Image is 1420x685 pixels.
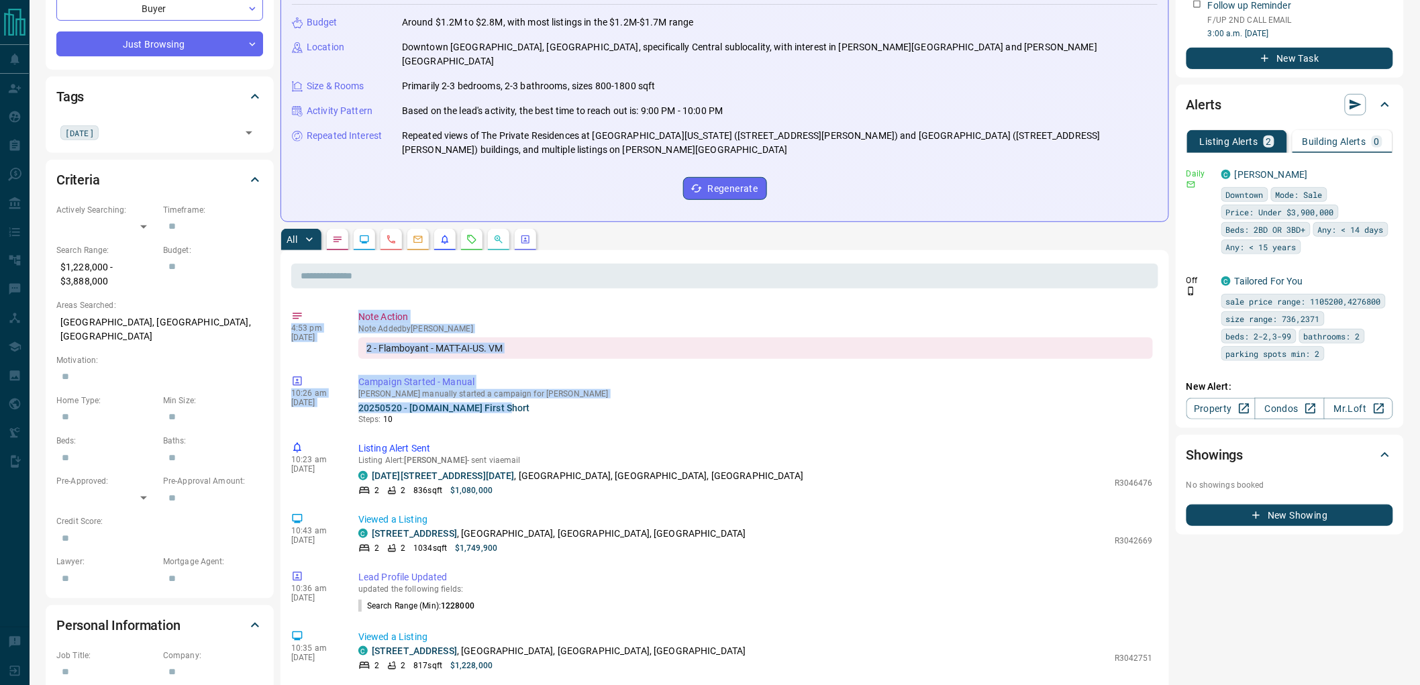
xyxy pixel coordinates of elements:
[1266,137,1272,146] p: 2
[56,556,156,568] p: Lawyer:
[1374,137,1380,146] p: 0
[56,256,156,293] p: $1,228,000 - $3,888,000
[56,615,181,636] h2: Personal Information
[1186,286,1196,296] svg: Push Notification Only
[56,164,263,196] div: Criteria
[163,435,263,447] p: Baths:
[493,234,504,245] svg: Opportunities
[307,129,382,143] p: Repeated Interest
[372,469,803,483] p: , [GEOGRAPHIC_DATA], [GEOGRAPHIC_DATA], [GEOGRAPHIC_DATA]
[358,375,1153,389] p: Campaign Started - Manual
[358,471,368,480] div: condos.ca
[291,653,338,662] p: [DATE]
[358,456,1153,465] p: Listing Alert : - sent via email
[358,389,1153,399] p: [PERSON_NAME] manually started a campaign for [PERSON_NAME]
[358,630,1153,644] p: Viewed a Listing
[307,15,338,30] p: Budget
[1226,240,1297,254] span: Any: < 15 years
[1115,477,1153,489] p: R3046476
[372,644,746,658] p: , [GEOGRAPHIC_DATA], [GEOGRAPHIC_DATA], [GEOGRAPHIC_DATA]
[1226,205,1334,219] span: Price: Under $3,900,000
[372,470,515,481] a: [DATE][STREET_ADDRESS][DATE]
[1186,48,1393,69] button: New Task
[1186,89,1393,121] div: Alerts
[291,398,338,407] p: [DATE]
[56,169,100,191] h2: Criteria
[358,310,1153,324] p: Note Action
[163,556,263,568] p: Mortgage Agent:
[358,529,368,538] div: condos.ca
[1221,276,1231,286] div: condos.ca
[1226,329,1292,343] span: beds: 2-2,3-99
[358,441,1153,456] p: Listing Alert Sent
[401,542,405,554] p: 2
[56,515,263,527] p: Credit Score:
[56,81,263,113] div: Tags
[402,129,1158,157] p: Repeated views of The Private Residences at [GEOGRAPHIC_DATA][US_STATE] ([STREET_ADDRESS][PERSON_...
[358,413,1153,425] p: Steps:
[332,234,343,245] svg: Notes
[402,15,694,30] p: Around $1.2M to $2.8M, with most listings in the $1.2M-$1.7M range
[683,177,767,200] button: Regenerate
[520,234,531,245] svg: Agent Actions
[56,609,263,641] div: Personal Information
[56,435,156,447] p: Beds:
[383,415,393,424] span: 10
[405,456,467,465] span: [PERSON_NAME]
[1226,188,1264,201] span: Downtown
[163,475,263,487] p: Pre-Approval Amount:
[1186,479,1393,491] p: No showings booked
[358,600,474,612] p: Search Range (Min) :
[1186,274,1213,286] p: Off
[307,104,372,118] p: Activity Pattern
[56,475,156,487] p: Pre-Approved:
[466,234,477,245] svg: Requests
[413,484,442,496] p: 836 sqft
[1235,169,1308,180] a: [PERSON_NAME]
[1208,14,1393,26] p: F/UP 2ND CALL EMAIL
[358,570,1153,584] p: Lead Profile Updated
[65,126,94,140] span: [DATE]
[450,660,493,672] p: $1,228,000
[291,535,338,545] p: [DATE]
[1186,380,1393,394] p: New Alert:
[413,234,423,245] svg: Emails
[359,234,370,245] svg: Lead Browsing Activity
[163,244,263,256] p: Budget:
[1255,398,1324,419] a: Condos
[1115,652,1153,664] p: R3042751
[307,79,364,93] p: Size & Rooms
[374,660,379,672] p: 2
[163,204,263,216] p: Timeframe:
[1186,398,1256,419] a: Property
[358,337,1153,359] div: 2 - Flamboyant - MATT-AI-US. VM
[1186,180,1196,189] svg: Email
[56,204,156,216] p: Actively Searching:
[291,333,338,342] p: [DATE]
[372,527,746,541] p: , [GEOGRAPHIC_DATA], [GEOGRAPHIC_DATA], [GEOGRAPHIC_DATA]
[287,235,297,244] p: All
[1186,94,1221,115] h2: Alerts
[291,584,338,593] p: 10:36 am
[56,311,263,348] p: [GEOGRAPHIC_DATA], [GEOGRAPHIC_DATA], [GEOGRAPHIC_DATA]
[307,40,344,54] p: Location
[291,388,338,398] p: 10:26 am
[413,660,442,672] p: 817 sqft
[402,40,1158,68] p: Downtown [GEOGRAPHIC_DATA], [GEOGRAPHIC_DATA], specifically Central sublocality, with interest in...
[450,484,493,496] p: $1,080,000
[56,299,263,311] p: Areas Searched:
[1324,398,1393,419] a: Mr.Loft
[455,542,497,554] p: $1,749,900
[1304,329,1360,343] span: bathrooms: 2
[358,324,1153,333] p: Note Added by [PERSON_NAME]
[56,244,156,256] p: Search Range:
[1186,444,1244,466] h2: Showings
[372,645,457,656] a: [STREET_ADDRESS]
[402,79,656,93] p: Primarily 2-3 bedrooms, 2-3 bathrooms, sizes 800-1800 sqft
[56,32,263,56] div: Just Browsing
[56,354,263,366] p: Motivation:
[358,513,1153,527] p: Viewed a Listing
[358,646,368,655] div: condos.ca
[372,528,457,539] a: [STREET_ADDRESS]
[402,104,723,118] p: Based on the lead's activity, the best time to reach out is: 9:00 PM - 10:00 PM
